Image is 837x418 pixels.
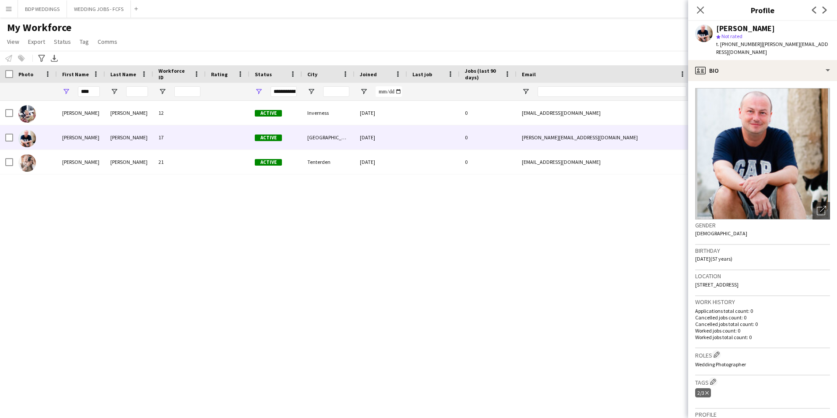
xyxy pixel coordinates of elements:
[517,125,692,149] div: [PERSON_NAME][EMAIL_ADDRESS][DOMAIN_NAME]
[255,88,263,96] button: Open Filter Menu
[98,38,117,46] span: Comms
[695,314,830,321] p: Cancelled jobs count: 0
[716,41,762,47] span: t. [PHONE_NUMBER]
[57,125,105,149] div: [PERSON_NAME]
[105,101,153,125] div: [PERSON_NAME]
[110,88,118,96] button: Open Filter Menu
[307,88,315,96] button: Open Filter Menu
[460,125,517,149] div: 0
[54,38,71,46] span: Status
[28,38,45,46] span: Export
[695,308,830,314] p: Applications total count: 0
[18,0,67,18] button: BDP WEDDINGS
[355,101,407,125] div: [DATE]
[695,377,830,386] h3: Tags
[517,101,692,125] div: [EMAIL_ADDRESS][DOMAIN_NAME]
[688,4,837,16] h3: Profile
[7,21,71,34] span: My Workforce
[695,350,830,359] h3: Roles
[695,388,711,397] div: 2/3
[80,38,89,46] span: Tag
[522,88,530,96] button: Open Filter Menu
[688,60,837,81] div: Bio
[18,130,36,147] img: Andy Jones
[67,0,131,18] button: WEDDING JOBS - FCFS
[716,41,828,55] span: | [PERSON_NAME][EMAIL_ADDRESS][DOMAIN_NAME]
[76,36,92,47] a: Tag
[376,86,402,97] input: Joined Filter Input
[695,321,830,327] p: Cancelled jobs total count: 0
[460,150,517,174] div: 0
[62,71,89,78] span: First Name
[721,33,742,39] span: Not rated
[323,86,349,97] input: City Filter Input
[25,36,49,47] a: Export
[812,202,830,220] div: Open photos pop-in
[695,327,830,334] p: Worked jobs count: 0
[110,71,136,78] span: Last Name
[695,272,830,280] h3: Location
[307,71,317,78] span: City
[153,150,206,174] div: 21
[360,71,377,78] span: Joined
[695,221,830,229] h3: Gender
[174,86,200,97] input: Workforce ID Filter Input
[62,88,70,96] button: Open Filter Menu
[716,25,775,32] div: [PERSON_NAME]
[105,150,153,174] div: [PERSON_NAME]
[302,150,355,174] div: Tenterden
[94,36,121,47] a: Comms
[57,150,105,174] div: [PERSON_NAME]
[695,298,830,306] h3: Work history
[695,230,747,237] span: [DEMOGRAPHIC_DATA]
[302,101,355,125] div: Inverness
[302,125,355,149] div: [GEOGRAPHIC_DATA]
[153,101,206,125] div: 12
[18,105,36,123] img: Andy Allan
[49,53,60,64] app-action-btn: Export XLSX
[105,125,153,149] div: [PERSON_NAME]
[211,71,228,78] span: Rating
[255,71,272,78] span: Status
[355,150,407,174] div: [DATE]
[36,53,47,64] app-action-btn: Advanced filters
[4,36,23,47] a: View
[465,67,501,81] span: Jobs (last 90 days)
[153,125,206,149] div: 17
[695,361,746,368] span: Wedding Photographer
[517,150,692,174] div: [EMAIL_ADDRESS][DOMAIN_NAME]
[695,334,830,340] p: Worked jobs total count: 0
[460,101,517,125] div: 0
[412,71,432,78] span: Last job
[18,154,36,172] img: Andy Stonier
[158,88,166,96] button: Open Filter Menu
[18,71,33,78] span: Photo
[695,247,830,255] h3: Birthday
[695,255,732,262] span: [DATE] (57 years)
[57,101,105,125] div: [PERSON_NAME]
[255,135,282,141] span: Active
[50,36,74,47] a: Status
[360,88,368,96] button: Open Filter Menu
[255,159,282,166] span: Active
[522,71,536,78] span: Email
[695,281,739,288] span: [STREET_ADDRESS]
[355,125,407,149] div: [DATE]
[78,86,100,97] input: First Name Filter Input
[126,86,148,97] input: Last Name Filter Input
[695,88,830,220] img: Crew avatar or photo
[255,110,282,117] span: Active
[158,67,190,81] span: Workforce ID
[7,38,19,46] span: View
[538,86,686,97] input: Email Filter Input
